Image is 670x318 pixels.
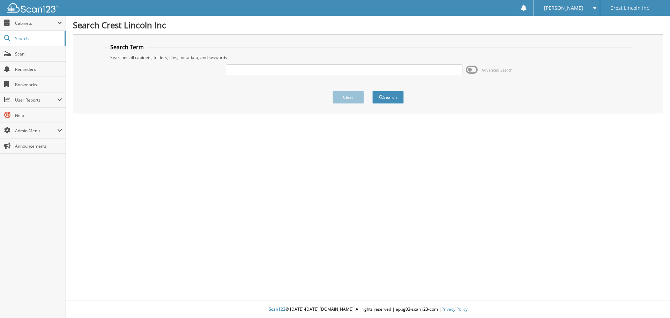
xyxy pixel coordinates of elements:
[269,306,285,312] span: Scan123
[15,97,57,103] span: User Reports
[7,3,59,13] img: scan123-logo-white.svg
[66,301,670,318] div: © [DATE]-[DATE] [DOMAIN_NAME]. All rights reserved | appg03-scan123-com |
[441,306,468,312] a: Privacy Policy
[15,66,62,72] span: Reminders
[15,20,57,26] span: Cabinets
[15,112,62,118] span: Help
[15,143,62,149] span: Announcements
[15,51,62,57] span: Scan
[107,43,147,51] legend: Search Term
[15,36,61,42] span: Search
[15,82,62,88] span: Bookmarks
[107,54,630,60] div: Searches all cabinets, folders, files, metadata, and keywords
[544,6,583,10] span: [PERSON_NAME]
[73,19,663,31] h1: Search Crest Lincoln Inc
[635,284,670,318] iframe: Chat Widget
[610,6,649,10] span: Crest Lincoln Inc
[15,128,57,134] span: Admin Menu
[372,91,404,104] button: Search
[333,91,364,104] button: Clear
[482,67,513,73] span: Advanced Search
